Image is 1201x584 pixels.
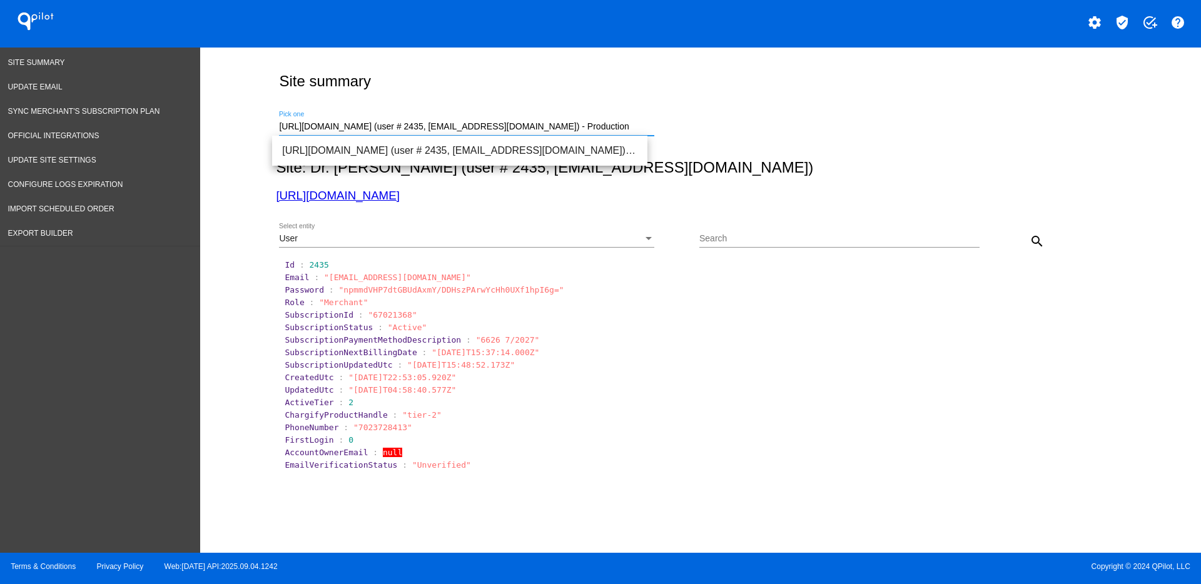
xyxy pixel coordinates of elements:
[466,335,471,345] span: :
[8,83,63,91] span: Update Email
[319,298,368,307] span: "Merchant"
[422,348,427,357] span: :
[324,273,471,282] span: "[EMAIL_ADDRESS][DOMAIN_NAME]"
[699,234,980,244] input: Search
[373,448,378,457] span: :
[8,180,123,189] span: Configure logs expiration
[343,423,348,432] span: :
[1030,234,1045,249] mat-icon: search
[285,410,387,420] span: ChargifyProductHandle
[1087,15,1102,30] mat-icon: settings
[383,448,402,457] span: null
[407,360,515,370] span: "[DATE]T15:48:52.173Z"
[8,107,160,116] span: Sync Merchant's Subscription Plan
[285,298,304,307] span: Role
[339,373,344,382] span: :
[8,58,65,67] span: Site Summary
[282,136,637,166] span: [URL][DOMAIN_NAME] (user # 2435, [EMAIL_ADDRESS][DOMAIN_NAME]) - Production
[397,360,402,370] span: :
[8,156,96,164] span: Update Site Settings
[285,310,353,320] span: SubscriptionId
[310,260,329,269] span: 2435
[285,323,373,332] span: SubscriptionStatus
[1170,15,1185,30] mat-icon: help
[402,410,442,420] span: "tier-2"
[310,298,315,307] span: :
[11,9,61,34] h1: QPilot
[285,448,368,457] span: AccountOwnerEmail
[276,159,1120,176] h2: Site: Dr. [PERSON_NAME] (user # 2435, [EMAIL_ADDRESS][DOMAIN_NAME])
[8,229,73,238] span: Export Builder
[348,385,456,395] span: "[DATE]T04:58:40.577Z"
[300,260,305,269] span: :
[285,273,309,282] span: Email
[348,373,456,382] span: "[DATE]T22:53:05.920Z"
[348,435,353,445] span: 0
[285,398,333,407] span: ActiveTier
[285,435,333,445] span: FirstLogin
[339,285,564,295] span: "npmmdVHP7dtGBUdAxmY/DDHszPArwYcHh0UXf1hpI6g="
[378,323,383,332] span: :
[279,122,654,132] input: Number
[393,410,398,420] span: :
[353,423,412,432] span: "7023728413"
[476,335,540,345] span: "6626 7/2027"
[285,260,295,269] span: Id
[276,189,399,202] a: [URL][DOMAIN_NAME]
[1115,15,1130,30] mat-icon: verified_user
[285,360,392,370] span: SubscriptionUpdatedUtc
[402,460,407,470] span: :
[329,285,334,295] span: :
[285,385,333,395] span: UpdatedUtc
[368,310,417,320] span: "67021368"
[165,562,278,571] a: Web:[DATE] API:2025.09.04.1242
[358,310,363,320] span: :
[285,285,324,295] span: Password
[8,204,114,213] span: Import Scheduled Order
[279,233,298,243] span: User
[285,373,333,382] span: CreatedUtc
[11,562,76,571] a: Terms & Conditions
[279,73,371,90] h2: Site summary
[348,398,353,407] span: 2
[285,423,338,432] span: PhoneNumber
[285,335,461,345] span: SubscriptionPaymentMethodDescription
[388,323,427,332] span: "Active"
[412,460,471,470] span: "Unverified"
[279,234,654,244] mat-select: Select entity
[314,273,319,282] span: :
[285,348,417,357] span: SubscriptionNextBillingDate
[339,385,344,395] span: :
[8,131,99,140] span: Official Integrations
[339,435,344,445] span: :
[1142,15,1157,30] mat-icon: add_task
[432,348,539,357] span: "[DATE]T15:37:14.000Z"
[339,398,344,407] span: :
[97,562,144,571] a: Privacy Policy
[611,562,1190,571] span: Copyright © 2024 QPilot, LLC
[285,460,397,470] span: EmailVerificationStatus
